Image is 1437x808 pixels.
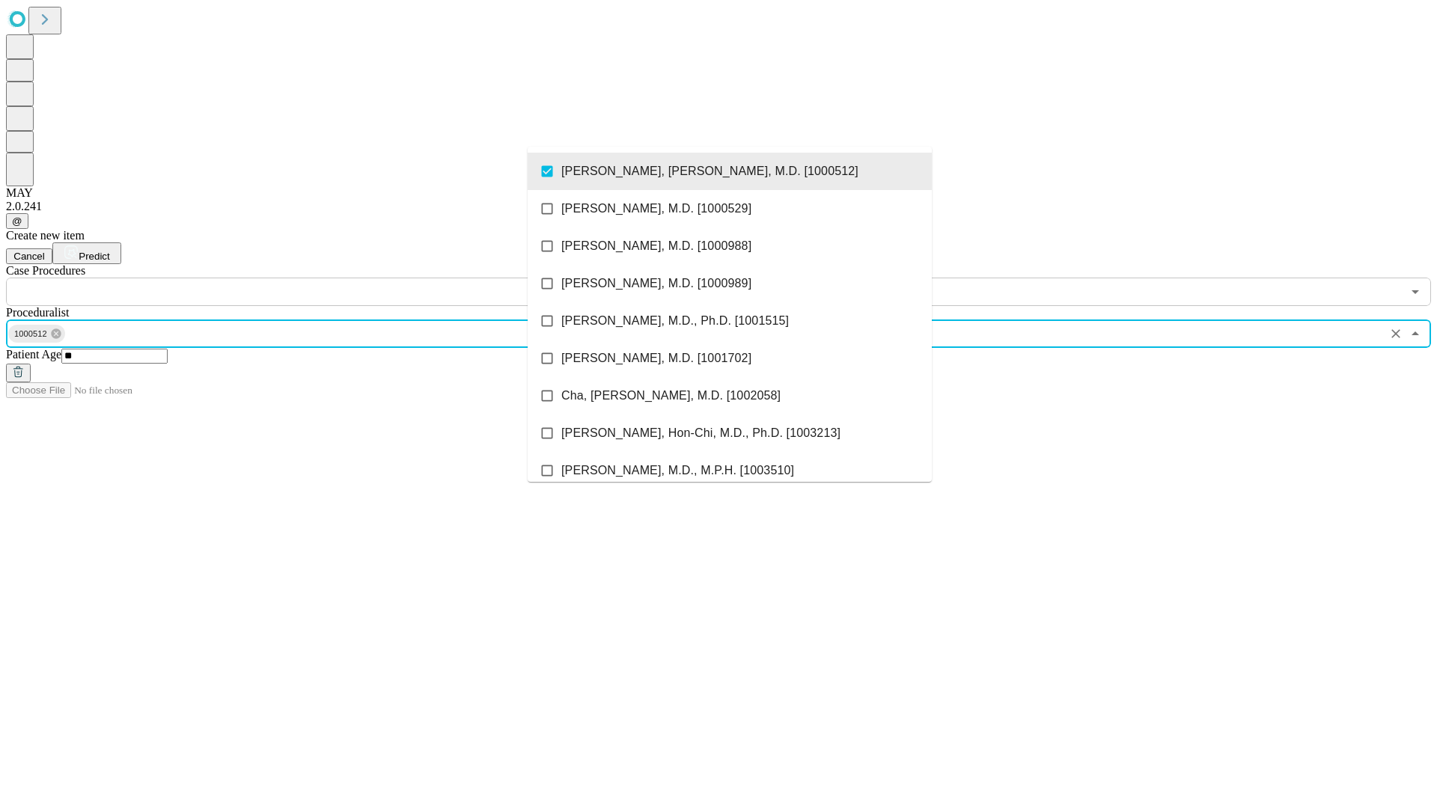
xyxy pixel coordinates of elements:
[561,387,781,405] span: Cha, [PERSON_NAME], M.D. [1002058]
[6,306,69,319] span: Proceduralist
[13,251,45,262] span: Cancel
[6,200,1431,213] div: 2.0.241
[79,251,109,262] span: Predict
[6,213,28,229] button: @
[561,312,789,330] span: [PERSON_NAME], M.D., Ph.D. [1001515]
[561,162,858,180] span: [PERSON_NAME], [PERSON_NAME], M.D. [1000512]
[561,237,751,255] span: [PERSON_NAME], M.D. [1000988]
[12,215,22,227] span: @
[6,186,1431,200] div: MAY
[561,424,840,442] span: [PERSON_NAME], Hon-Chi, M.D., Ph.D. [1003213]
[6,348,61,361] span: Patient Age
[561,462,794,480] span: [PERSON_NAME], M.D., M.P.H. [1003510]
[8,325,53,343] span: 1000512
[561,349,751,367] span: [PERSON_NAME], M.D. [1001702]
[6,248,52,264] button: Cancel
[6,229,85,242] span: Create new item
[1385,323,1406,344] button: Clear
[1405,323,1426,344] button: Close
[8,325,65,343] div: 1000512
[6,264,85,277] span: Scheduled Procedure
[1405,281,1426,302] button: Open
[561,200,751,218] span: [PERSON_NAME], M.D. [1000529]
[561,275,751,293] span: [PERSON_NAME], M.D. [1000989]
[52,242,121,264] button: Predict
